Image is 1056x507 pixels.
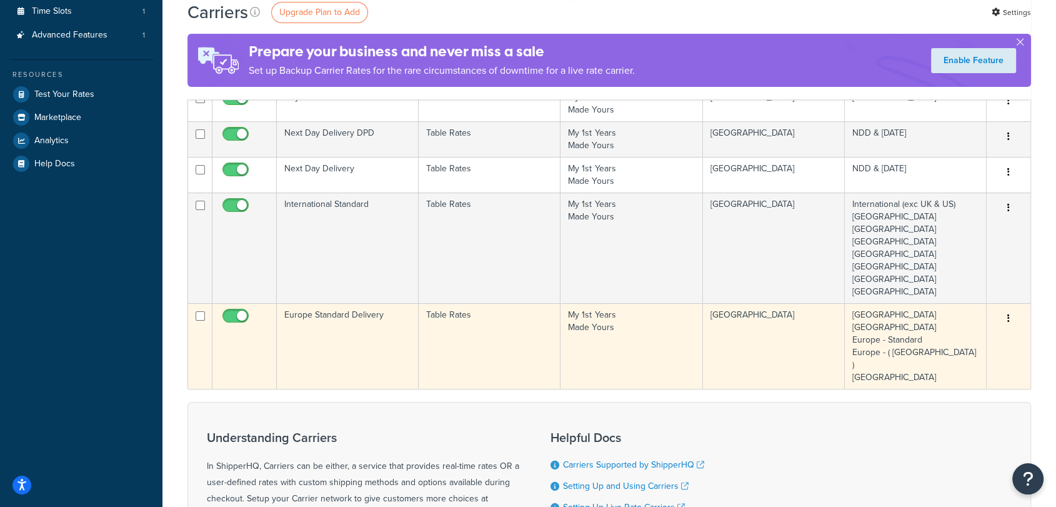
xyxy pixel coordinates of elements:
[142,6,145,17] span: 1
[277,121,419,157] td: Next Day Delivery DPD
[9,153,153,175] a: Help Docs
[9,24,153,47] li: Advanced Features
[992,4,1031,21] a: Settings
[9,106,153,129] a: Marketplace
[32,30,107,41] span: Advanced Features
[419,157,560,193] td: Table Rates
[845,303,987,389] td: [GEOGRAPHIC_DATA] [GEOGRAPHIC_DATA] Europe - Standard Europe - ( [GEOGRAPHIC_DATA] ) [GEOGRAPHIC_...
[277,157,419,193] td: Next Day Delivery
[550,431,714,444] h3: Helpful Docs
[419,193,560,303] td: Table Rates
[703,157,845,193] td: [GEOGRAPHIC_DATA]
[271,2,368,23] a: Upgrade Plan to Add
[560,157,702,193] td: My 1st Years Made Yours
[9,83,153,106] a: Test Your Rates
[34,136,69,146] span: Analytics
[9,129,153,152] a: Analytics
[9,24,153,47] a: Advanced Features 1
[1012,463,1044,494] button: Open Resource Center
[563,458,704,471] a: Carriers Supported by ShipperHQ
[34,89,94,100] span: Test Your Rates
[560,193,702,303] td: My 1st Years Made Yours
[34,113,81,123] span: Marketplace
[279,6,360,19] span: Upgrade Plan to Add
[34,159,75,169] span: Help Docs
[703,86,845,121] td: [GEOGRAPHIC_DATA]
[563,479,689,493] a: Setting Up and Using Carriers
[560,86,702,121] td: My 1st Years Made Yours
[703,193,845,303] td: [GEOGRAPHIC_DATA]
[845,86,987,121] td: [GEOGRAPHIC_DATA]
[419,86,560,121] td: Table Rates
[277,193,419,303] td: International Standard
[249,62,635,79] p: Set up Backup Carrier Rates for the rare circumstances of downtime for a live rate carrier.
[419,303,560,389] td: Table Rates
[419,121,560,157] td: Table Rates
[845,157,987,193] td: NDD & [DATE]
[207,431,519,444] h3: Understanding Carriers
[560,121,702,157] td: My 1st Years Made Yours
[845,193,987,303] td: International (exc UK & US) [GEOGRAPHIC_DATA] [GEOGRAPHIC_DATA] [GEOGRAPHIC_DATA] [GEOGRAPHIC_DAT...
[845,121,987,157] td: NDD & [DATE]
[249,41,635,62] h4: Prepare your business and never miss a sale
[703,303,845,389] td: [GEOGRAPHIC_DATA]
[187,34,249,87] img: ad-rules-rateshop-fe6ec290ccb7230408bd80ed9643f0289d75e0ffd9eb532fc0e269fcd187b520.png
[9,69,153,80] div: Resources
[703,121,845,157] td: [GEOGRAPHIC_DATA]
[560,303,702,389] td: My 1st Years Made Yours
[32,6,72,17] span: Time Slots
[931,48,1016,73] a: Enable Feature
[277,86,419,121] td: Royal Mail
[142,30,145,41] span: 1
[277,303,419,389] td: Europe Standard Delivery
